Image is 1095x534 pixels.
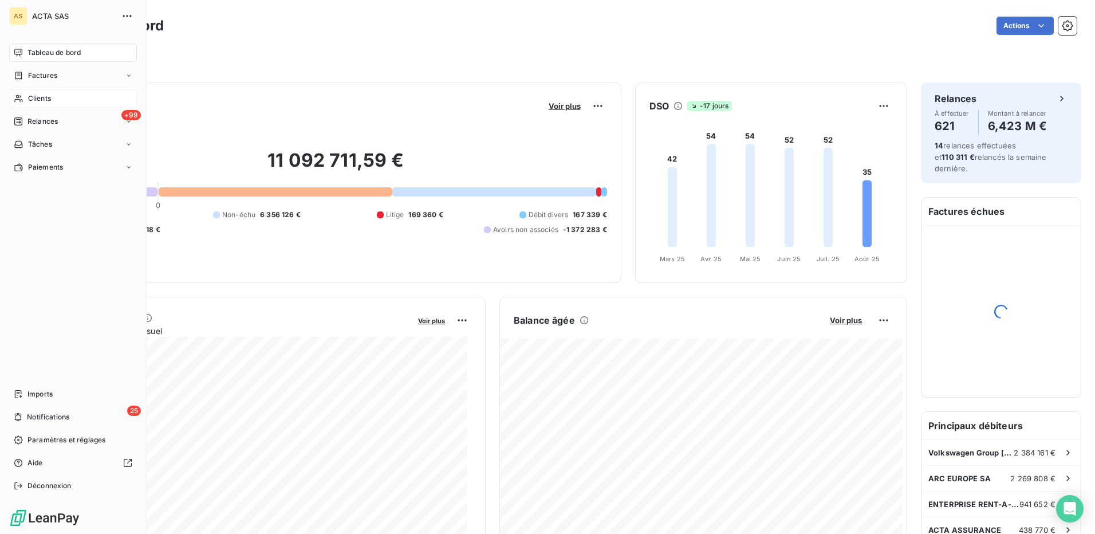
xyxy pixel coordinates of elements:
[493,225,558,235] span: Avoirs non associés
[687,101,732,111] span: -17 jours
[1010,474,1055,483] span: 2 269 808 €
[222,210,255,220] span: Non-échu
[408,210,443,220] span: 169 360 €
[260,210,301,220] span: 6 356 126 €
[942,152,974,162] span: 110 311 €
[549,101,581,111] span: Voir plus
[854,255,880,263] tspan: Août 25
[1019,500,1055,509] span: 941 652 €
[563,225,607,235] span: -1 372 283 €
[935,92,976,105] h6: Relances
[935,141,943,150] span: 14
[9,509,80,527] img: Logo LeanPay
[935,141,1047,173] span: relances effectuées et relancés la semaine dernière.
[65,325,410,337] span: Chiffre d'affaires mensuel
[27,48,81,58] span: Tableau de bord
[27,435,105,445] span: Paramètres et réglages
[921,412,1081,439] h6: Principaux débiteurs
[817,255,840,263] tspan: Juil. 25
[921,198,1081,225] h6: Factures échues
[928,474,991,483] span: ARC EUROPE SA
[573,210,606,220] span: 167 339 €
[415,315,448,325] button: Voir plus
[700,255,722,263] tspan: Avr. 25
[777,255,801,263] tspan: Juin 25
[9,385,137,403] a: Imports
[9,431,137,449] a: Paramètres et réglages
[27,481,72,491] span: Déconnexion
[529,210,569,220] span: Débit divers
[988,117,1047,135] h4: 6,423 M €
[418,317,445,325] span: Voir plus
[27,389,53,399] span: Imports
[826,315,865,325] button: Voir plus
[649,99,669,113] h6: DSO
[739,255,761,263] tspan: Mai 25
[928,500,1019,509] span: ENTERPRISE RENT-A-CAR - CITER SA
[545,101,584,111] button: Voir plus
[28,93,51,104] span: Clients
[935,117,969,135] h4: 621
[28,70,57,81] span: Factures
[514,313,575,327] h6: Balance âgée
[996,17,1054,35] button: Actions
[386,210,404,220] span: Litige
[9,7,27,25] div: AS
[9,89,137,108] a: Clients
[928,448,1014,457] span: Volkswagen Group [GEOGRAPHIC_DATA]
[121,110,141,120] span: +99
[1014,448,1055,457] span: 2 384 161 €
[9,66,137,85] a: Factures
[9,44,137,62] a: Tableau de bord
[27,116,58,127] span: Relances
[28,139,52,150] span: Tâches
[830,316,862,325] span: Voir plus
[1056,495,1084,523] div: Open Intercom Messenger
[28,162,63,172] span: Paiements
[32,11,115,21] span: ACTA SAS
[127,406,141,416] span: 25
[9,158,137,176] a: Paiements
[156,201,160,210] span: 0
[9,135,137,154] a: Tâches
[65,149,607,183] h2: 11 092 711,59 €
[9,112,137,131] a: +99Relances
[27,412,69,422] span: Notifications
[9,454,137,472] a: Aide
[27,458,43,468] span: Aide
[660,255,685,263] tspan: Mars 25
[988,110,1047,117] span: Montant à relancer
[935,110,969,117] span: À effectuer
